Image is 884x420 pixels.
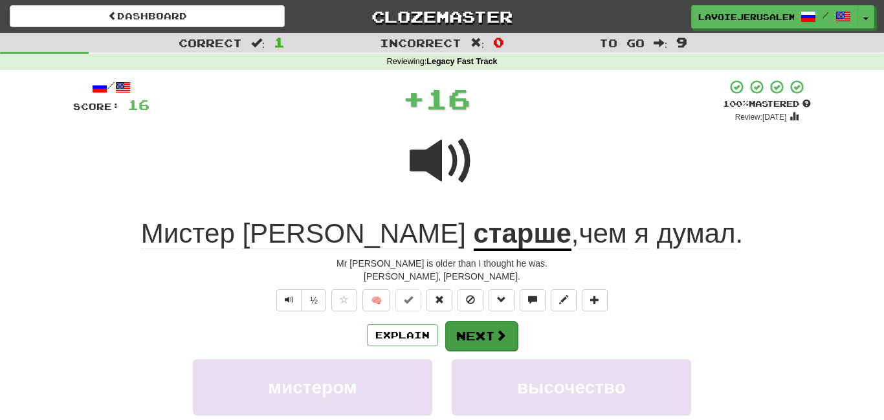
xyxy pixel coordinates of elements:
span: [PERSON_NAME] [242,218,465,249]
span: lavoiejerusalem [698,11,794,23]
strong: Legacy Fast Track [426,57,497,66]
span: 16 [127,96,149,113]
button: ½ [302,289,326,311]
div: Mr [PERSON_NAME] is older than I thought he was. [73,257,811,270]
span: чем [579,218,627,249]
button: Discuss sentence (alt+u) [520,289,546,311]
span: 1 [274,34,285,50]
button: Grammar (alt+g) [489,289,514,311]
span: Correct [179,36,242,49]
button: Add to collection (alt+a) [582,289,608,311]
span: мистером [268,377,357,397]
button: Set this sentence to 100% Mastered (alt+m) [395,289,421,311]
button: Ignore sentence (alt+i) [458,289,483,311]
div: [PERSON_NAME], [PERSON_NAME]. [73,270,811,283]
button: Favorite sentence (alt+f) [331,289,357,311]
span: Мистер [141,218,235,249]
button: Explain [367,324,438,346]
span: Incorrect [380,36,461,49]
div: Mastered [723,98,811,110]
span: 16 [425,82,470,115]
button: Edit sentence (alt+d) [551,289,577,311]
div: / [73,79,149,95]
button: Reset to 0% Mastered (alt+r) [426,289,452,311]
button: 🧠 [362,289,390,311]
span: 100 % [723,98,749,109]
button: Next [445,321,518,351]
a: Clozemaster [304,5,579,28]
span: : [470,38,485,49]
button: высочество [452,359,691,415]
span: я [634,218,649,249]
u: старше [474,218,571,251]
span: 0 [493,34,504,50]
button: мистером [193,359,432,415]
button: Play sentence audio (ctl+space) [276,289,302,311]
a: lavoiejerusalem / [691,5,858,28]
span: : [251,38,265,49]
div: Text-to-speech controls [274,289,326,311]
span: высочество [517,377,626,397]
span: думал [657,218,736,249]
span: Score: [73,101,120,112]
span: + [403,79,425,118]
span: / [823,10,829,19]
span: To go [599,36,645,49]
span: : [654,38,668,49]
a: Dashboard [10,5,285,27]
span: , . [571,218,743,249]
span: 9 [676,34,687,50]
small: Review: [DATE] [735,113,787,122]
